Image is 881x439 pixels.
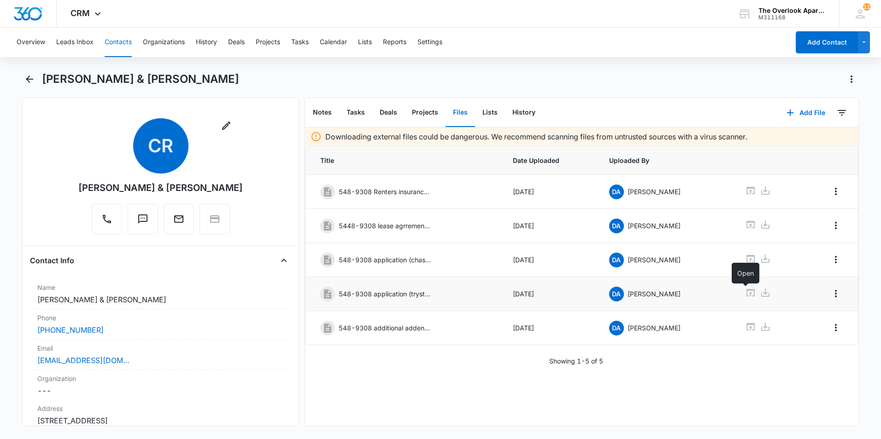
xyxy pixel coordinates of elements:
button: Actions [844,72,859,87]
button: Contacts [105,28,132,57]
button: Back [22,72,36,87]
span: CRM [70,8,90,18]
div: account name [758,7,826,14]
span: Title [320,156,491,165]
dd: --- [37,385,284,396]
div: Phone[PHONE_NUMBER] [30,309,291,340]
button: Reports [383,28,406,57]
p: 548-9308 application (chase).pdf [339,255,431,265]
span: DA [609,287,624,301]
p: 548-9308 application (trystan).pdf [339,289,431,299]
div: notifications count [863,3,870,11]
button: Overflow Menu [828,184,843,199]
span: DA [609,253,624,267]
div: Address[STREET_ADDRESS] [30,400,291,430]
span: Date Uploaded [513,156,587,165]
p: [PERSON_NAME] [628,255,681,265]
button: Tasks [339,98,372,127]
p: [PERSON_NAME] [628,221,681,231]
button: Tasks [291,28,309,57]
button: Calendar [320,28,347,57]
button: Deals [228,28,245,57]
div: Name[PERSON_NAME] & [PERSON_NAME] [30,279,291,309]
p: 548-9308 additional addendums.pdf [339,323,431,333]
p: 5448-9308 lease agrrement.pdf [339,221,431,231]
button: Add File [777,102,834,124]
span: DA [609,185,624,199]
div: [PERSON_NAME] & [PERSON_NAME] [78,181,243,195]
td: [DATE] [502,175,598,209]
button: Overflow Menu [828,320,843,335]
div: Open [732,263,759,283]
td: [DATE] [502,209,598,243]
button: Filters [834,105,849,120]
button: Overview [17,28,45,57]
span: CR [133,118,188,173]
button: Overflow Menu [828,286,843,301]
p: Downloading external files could be dangerous. We recommend scanning files from untrusted sources... [325,131,747,142]
label: Name [37,283,284,292]
a: Email [164,218,194,226]
label: Email [37,343,284,353]
dd: [STREET_ADDRESS] [37,415,284,426]
label: Organization [37,374,284,383]
button: Leads Inbox [56,28,94,57]
a: [EMAIL_ADDRESS][DOMAIN_NAME] [37,355,129,366]
button: Files [446,98,475,127]
p: 548-9308 Renters insurance.pdf [339,187,431,196]
div: Email[EMAIL_ADDRESS][DOMAIN_NAME] [30,340,291,370]
p: [PERSON_NAME] [628,289,681,299]
button: Text [128,204,158,234]
button: Close [276,253,291,268]
button: Notes [305,98,339,127]
td: [DATE] [502,277,598,311]
button: Email [164,204,194,234]
dd: [PERSON_NAME] & [PERSON_NAME] [37,294,284,305]
td: [DATE] [502,243,598,277]
span: DA [609,321,624,335]
a: [PHONE_NUMBER] [37,324,104,335]
button: Projects [256,28,280,57]
div: Organization--- [30,370,291,400]
span: Uploaded By [609,156,723,165]
h4: Contact Info [30,255,74,266]
button: Lists [475,98,505,127]
button: Lists [358,28,372,57]
button: Overflow Menu [828,218,843,233]
a: Text [128,218,158,226]
button: Settings [417,28,442,57]
h1: [PERSON_NAME] & [PERSON_NAME] [42,72,239,86]
button: Add Contact [796,31,858,53]
label: Phone [37,313,284,323]
span: DA [609,219,624,233]
button: Projects [405,98,446,127]
p: Showing 1-5 of 5 [549,356,603,366]
button: Overflow Menu [828,252,843,267]
td: [DATE] [502,311,598,345]
button: Organizations [143,28,185,57]
button: History [505,98,543,127]
p: [PERSON_NAME] [628,187,681,196]
span: 11 [863,3,870,11]
button: Call [92,204,122,234]
button: History [196,28,217,57]
div: account id [758,14,826,21]
button: Deals [372,98,405,127]
p: [PERSON_NAME] [628,323,681,333]
a: Call [92,218,122,226]
label: Address [37,404,284,413]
